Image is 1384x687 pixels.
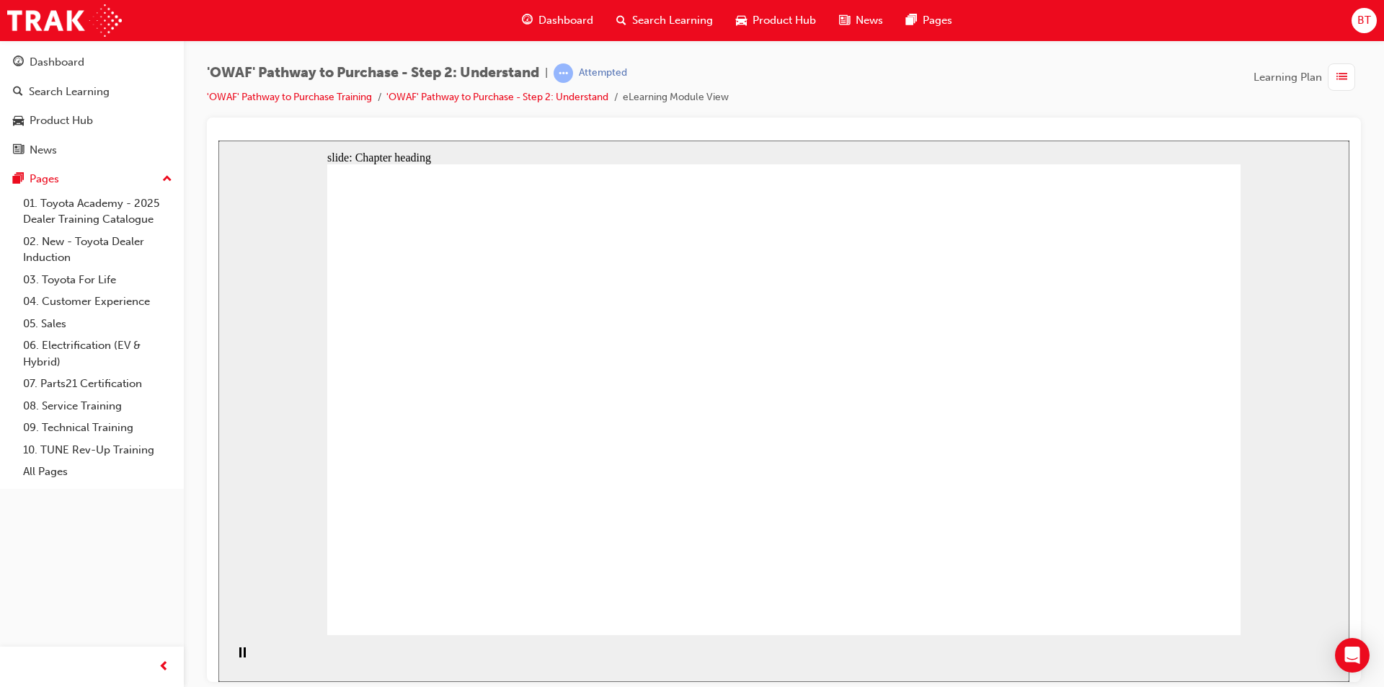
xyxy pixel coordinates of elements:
[17,461,178,483] a: All Pages
[839,12,850,30] span: news-icon
[554,63,573,83] span: learningRecordVerb_ATTEMPT-icon
[6,79,178,105] a: Search Learning
[510,6,605,35] a: guage-iconDashboard
[6,107,178,134] a: Product Hub
[1357,12,1371,29] span: BT
[17,417,178,439] a: 09. Technical Training
[386,91,608,103] a: 'OWAF' Pathway to Purchase - Step 2: Understand
[13,173,24,186] span: pages-icon
[736,12,747,30] span: car-icon
[1352,8,1377,33] button: BT
[17,395,178,417] a: 08. Service Training
[6,49,178,76] a: Dashboard
[17,439,178,461] a: 10. TUNE Rev-Up Training
[30,112,93,129] div: Product Hub
[522,12,533,30] span: guage-icon
[6,46,178,166] button: DashboardSearch LearningProduct HubNews
[13,56,24,69] span: guage-icon
[17,269,178,291] a: 03. Toyota For Life
[17,192,178,231] a: 01. Toyota Academy - 2025 Dealer Training Catalogue
[1254,63,1361,91] button: Learning Plan
[30,142,57,159] div: News
[623,89,729,106] li: eLearning Module View
[906,12,917,30] span: pages-icon
[7,4,122,37] img: Trak
[538,12,593,29] span: Dashboard
[207,91,372,103] a: 'OWAF' Pathway to Purchase Training
[856,12,883,29] span: News
[207,65,539,81] span: 'OWAF' Pathway to Purchase - Step 2: Understand
[13,115,24,128] span: car-icon
[923,12,952,29] span: Pages
[616,12,626,30] span: search-icon
[632,12,713,29] span: Search Learning
[159,658,169,676] span: prev-icon
[6,166,178,192] button: Pages
[17,313,178,335] a: 05. Sales
[29,84,110,100] div: Search Learning
[30,54,84,71] div: Dashboard
[545,65,548,81] span: |
[753,12,816,29] span: Product Hub
[579,66,627,80] div: Attempted
[1336,68,1347,87] span: list-icon
[30,171,59,187] div: Pages
[13,144,24,157] span: news-icon
[7,506,32,531] button: Pause (Ctrl+Alt+P)
[1254,69,1322,86] span: Learning Plan
[6,137,178,164] a: News
[17,373,178,395] a: 07. Parts21 Certification
[724,6,828,35] a: car-iconProduct Hub
[17,231,178,269] a: 02. New - Toyota Dealer Induction
[17,334,178,373] a: 06. Electrification (EV & Hybrid)
[17,291,178,313] a: 04. Customer Experience
[162,170,172,189] span: up-icon
[1335,638,1370,673] div: Open Intercom Messenger
[895,6,964,35] a: pages-iconPages
[605,6,724,35] a: search-iconSearch Learning
[828,6,895,35] a: news-iconNews
[7,495,32,541] div: playback controls
[13,86,23,99] span: search-icon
